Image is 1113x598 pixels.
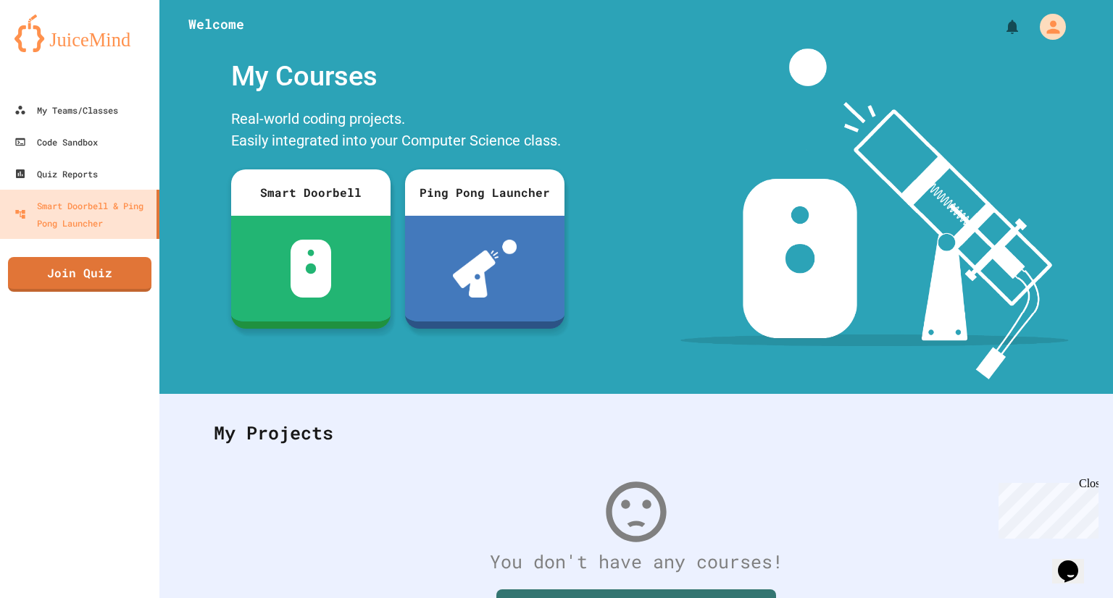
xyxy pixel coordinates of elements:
[14,197,151,232] div: Smart Doorbell & Ping Pong Launcher
[199,405,1073,461] div: My Projects
[14,165,98,182] div: Quiz Reports
[14,133,98,151] div: Code Sandbox
[291,240,332,298] img: sdb-white.svg
[6,6,100,92] div: Chat with us now!Close
[224,104,572,159] div: Real-world coding projects. Easily integrated into your Computer Science class.
[993,477,1099,539] iframe: chat widget
[14,101,118,119] div: My Teams/Classes
[453,240,517,298] img: ppl-with-ball.png
[977,14,1025,39] div: My Notifications
[1052,540,1099,584] iframe: chat widget
[680,49,1069,379] img: banner-image-my-projects.png
[8,257,151,292] a: Join Quiz
[1025,10,1070,43] div: My Account
[199,548,1073,576] div: You don't have any courses!
[14,14,145,52] img: logo-orange.svg
[224,49,572,104] div: My Courses
[231,169,391,216] div: Smart Doorbell
[405,169,564,216] div: Ping Pong Launcher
